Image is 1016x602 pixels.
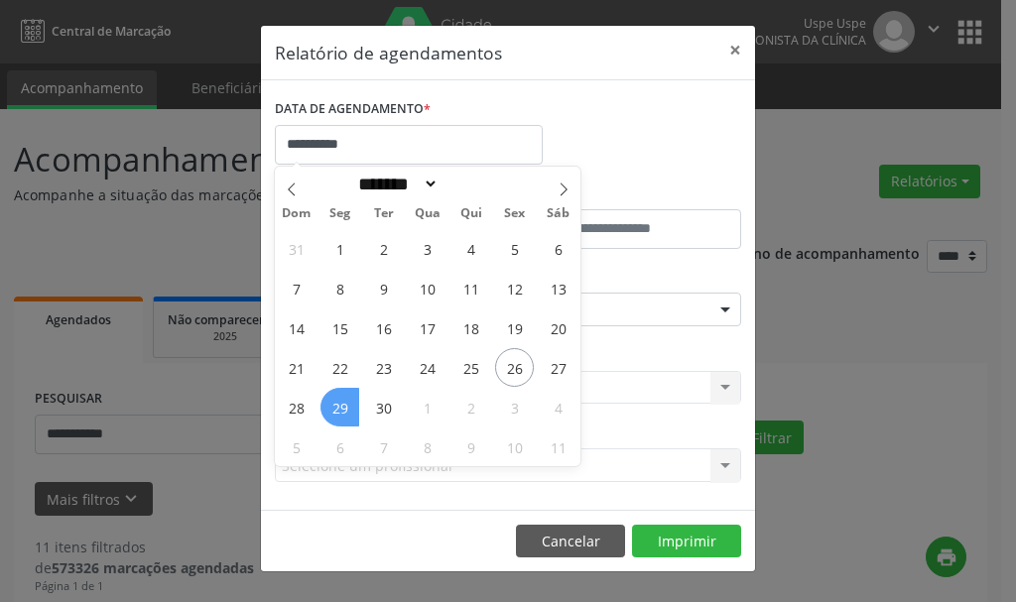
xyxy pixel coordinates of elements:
span: Setembro 18, 2025 [451,308,490,347]
span: Outubro 9, 2025 [451,427,490,466]
span: Outubro 8, 2025 [408,427,446,466]
span: Outubro 5, 2025 [277,427,316,466]
span: Setembro 29, 2025 [320,388,359,426]
span: Outubro 3, 2025 [495,388,534,426]
span: Setembro 27, 2025 [539,348,577,387]
button: Imprimir [632,525,741,558]
span: Setembro 9, 2025 [364,269,403,307]
span: Qui [449,207,493,220]
span: Setembro 28, 2025 [277,388,316,426]
select: Month [351,174,439,194]
span: Setembro 16, 2025 [364,308,403,347]
span: Setembro 25, 2025 [451,348,490,387]
span: Setembro 26, 2025 [495,348,534,387]
span: Setembro 21, 2025 [277,348,316,387]
span: Setembro 10, 2025 [408,269,446,307]
span: Setembro 24, 2025 [408,348,446,387]
span: Setembro 22, 2025 [320,348,359,387]
span: Ter [362,207,406,220]
span: Setembro 6, 2025 [539,229,577,268]
span: Setembro 8, 2025 [320,269,359,307]
span: Qua [406,207,449,220]
span: Outubro 4, 2025 [539,388,577,426]
span: Setembro 17, 2025 [408,308,446,347]
label: ATÉ [513,179,741,209]
input: Year [439,174,504,194]
span: Outubro 1, 2025 [408,388,446,426]
span: Outubro 11, 2025 [539,427,577,466]
span: Sáb [537,207,580,220]
span: Setembro 7, 2025 [277,269,316,307]
span: Setembro 30, 2025 [364,388,403,426]
span: Setembro 3, 2025 [408,229,446,268]
label: DATA DE AGENDAMENTO [275,94,431,125]
span: Setembro 11, 2025 [451,269,490,307]
span: Setembro 5, 2025 [495,229,534,268]
span: Agosto 31, 2025 [277,229,316,268]
span: Outubro 2, 2025 [451,388,490,426]
span: Setembro 23, 2025 [364,348,403,387]
button: Cancelar [516,525,625,558]
span: Setembro 20, 2025 [539,308,577,347]
span: Outubro 10, 2025 [495,427,534,466]
span: Setembro 2, 2025 [364,229,403,268]
button: Close [715,26,755,74]
h5: Relatório de agendamentos [275,40,502,65]
span: Setembro 1, 2025 [320,229,359,268]
span: Setembro 14, 2025 [277,308,316,347]
span: Sex [493,207,537,220]
span: Setembro 12, 2025 [495,269,534,307]
span: Outubro 6, 2025 [320,427,359,466]
span: Seg [318,207,362,220]
span: Setembro 4, 2025 [451,229,490,268]
span: Setembro 13, 2025 [539,269,577,307]
span: Outubro 7, 2025 [364,427,403,466]
span: Dom [275,207,318,220]
span: Setembro 15, 2025 [320,308,359,347]
span: Setembro 19, 2025 [495,308,534,347]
